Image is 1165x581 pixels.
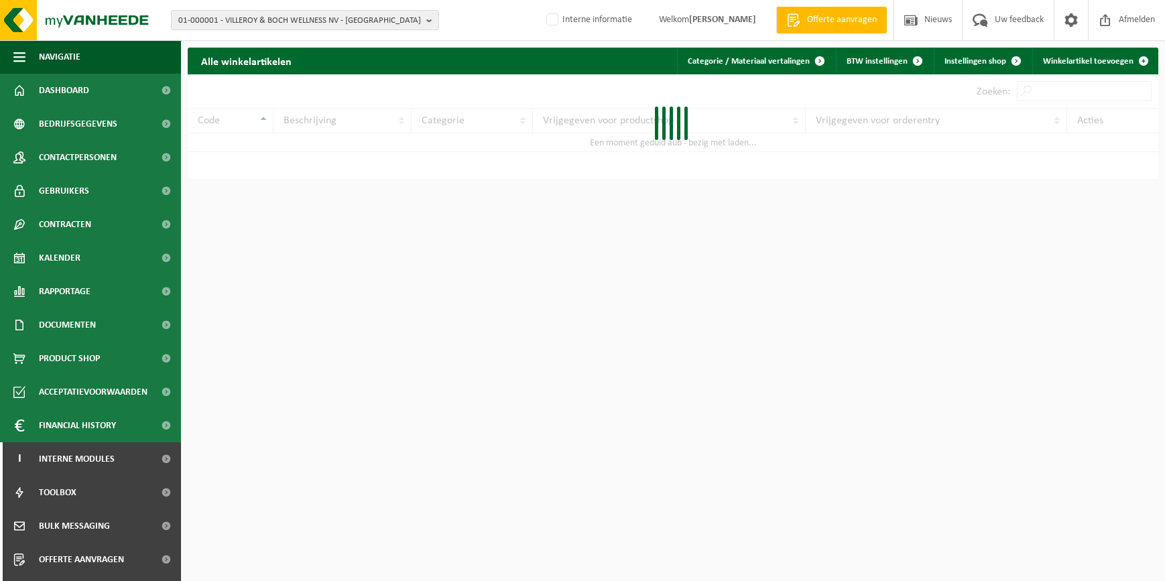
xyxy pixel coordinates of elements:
h2: Alle winkelartikelen [188,48,305,74]
span: Dashboard [39,74,89,107]
span: Acceptatievoorwaarden [39,375,147,409]
span: Bulk Messaging [39,509,110,543]
span: Documenten [39,308,96,342]
button: 01-000001 - VILLEROY & BOCH WELLNESS NV - [GEOGRAPHIC_DATA] [171,10,439,30]
span: Kalender [39,241,80,275]
span: Navigatie [39,40,80,74]
span: Product Shop [39,342,100,375]
a: Winkelartikel toevoegen [1032,48,1157,74]
a: Offerte aanvragen [776,7,887,34]
a: Categorie / Materiaal vertalingen [677,48,833,74]
span: Offerte aanvragen [804,13,880,27]
label: Interne informatie [544,10,632,30]
span: 01-000001 - VILLEROY & BOCH WELLNESS NV - [GEOGRAPHIC_DATA] [178,11,421,31]
span: Bedrijfsgegevens [39,107,117,141]
span: I [13,442,25,476]
span: Toolbox [39,476,76,509]
span: Gebruikers [39,174,89,208]
span: Contactpersonen [39,141,117,174]
span: Rapportage [39,275,90,308]
strong: [PERSON_NAME] [689,15,756,25]
span: Contracten [39,208,91,241]
span: Offerte aanvragen [39,543,124,576]
a: Instellingen shop [934,48,1030,74]
span: Interne modules [39,442,115,476]
span: Financial History [39,409,116,442]
a: BTW instellingen [836,48,931,74]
